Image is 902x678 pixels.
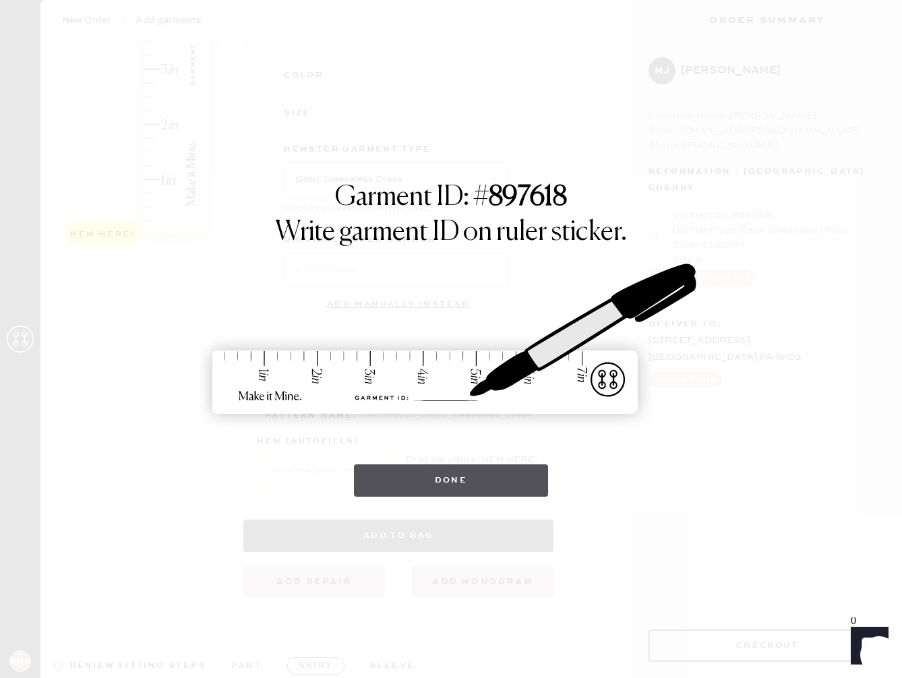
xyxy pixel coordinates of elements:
button: Done [354,464,549,497]
h1: Garment ID: # [335,181,567,216]
h1: Write garment ID on ruler sticker. [275,216,627,249]
strong: 897618 [489,184,567,211]
img: ruler-sticker-sharpie.svg [198,228,704,451]
iframe: Front Chat [838,617,896,675]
